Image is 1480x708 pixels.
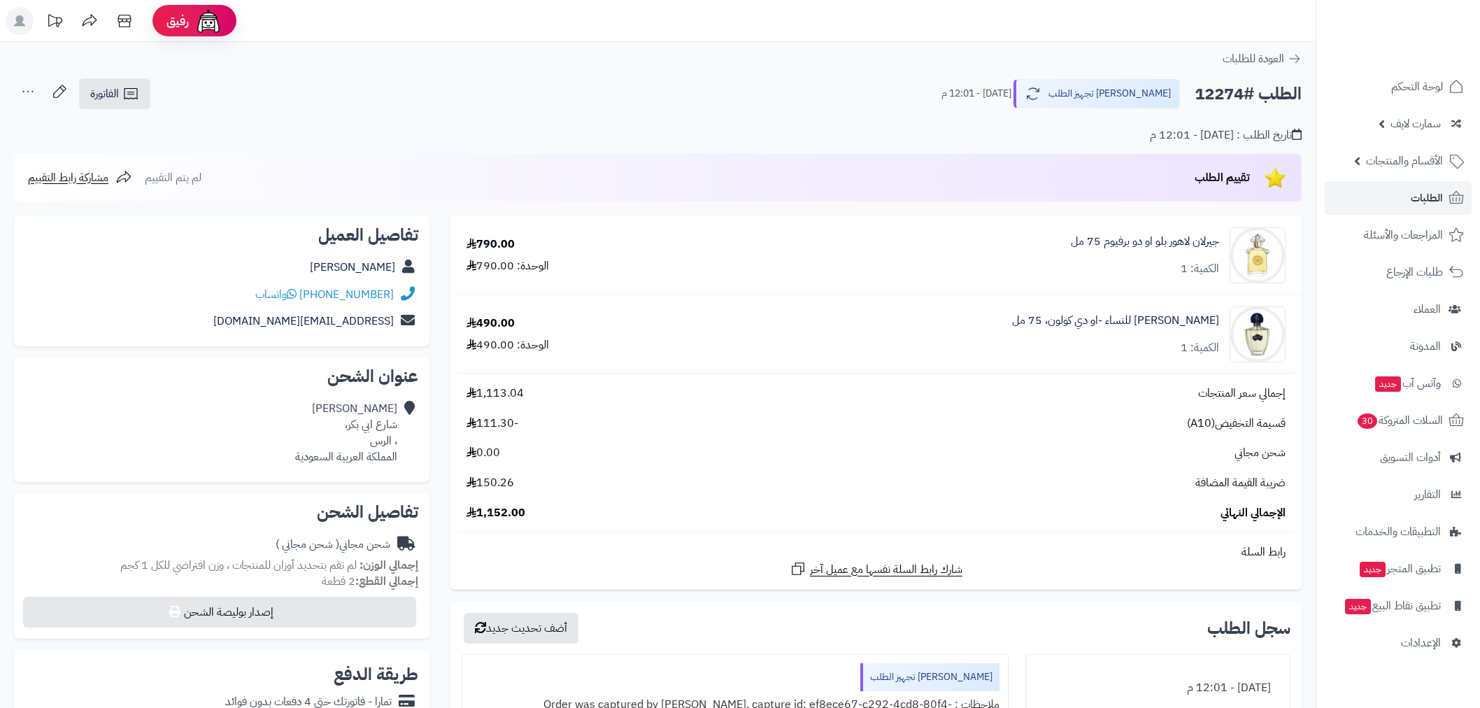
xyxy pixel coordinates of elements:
[467,258,549,274] div: الوحدة: 790.00
[1150,127,1302,143] div: تاريخ الطلب : [DATE] - 12:01 م
[194,7,222,35] img: ai-face.png
[25,368,418,385] h2: عنوان الشحن
[1358,559,1441,579] span: تطبيق المتجر
[1034,674,1281,702] div: [DATE] - 12:01 م
[1360,562,1386,577] span: جديد
[1414,485,1441,504] span: التقارير
[1380,448,1441,467] span: أدوات التسويق
[1414,299,1441,319] span: العملاء
[1325,404,1472,437] a: السلات المتروكة30
[810,562,962,578] span: شارك رابط السلة نفسها مع عميل آخر
[467,236,515,253] div: 790.00
[1195,80,1302,108] h2: الطلب #12274
[1325,367,1472,400] a: وآتس آبجديد
[1223,50,1302,67] a: العودة للطلبات
[322,573,418,590] small: 2 قطعة
[145,169,201,186] span: لم يتم التقييم
[1013,79,1180,108] button: [PERSON_NAME] تجهيز الطلب
[1325,589,1472,623] a: تطبيق نقاط البيعجديد
[860,663,999,691] div: [PERSON_NAME] تجهيز الطلب
[1385,39,1467,69] img: logo-2.png
[1401,633,1441,653] span: الإعدادات
[28,169,132,186] a: مشاركة رابط التقييم
[276,536,339,553] span: ( شحن مجاني )
[1325,218,1472,252] a: المراجعات والأسئلة
[1344,596,1441,616] span: تطبيق نقاط البيع
[1012,313,1219,329] a: [PERSON_NAME] للنساء -او دي كولون، 75 مل
[1411,188,1443,208] span: الطلبات
[1230,306,1285,362] img: 1674056372-33464702597752-90x90.jpg
[456,544,1296,560] div: رابط السلة
[1325,181,1472,215] a: الطلبات
[464,613,578,644] button: أضف تحديث جديد
[1195,475,1286,491] span: ضريبة القيمة المضافة
[1325,255,1472,289] a: طلبات الإرجاع
[25,504,418,521] h2: تفاصيل الشحن
[90,85,119,102] span: الفاتورة
[1410,337,1441,356] span: المدونة
[334,666,418,683] h2: طريقة الدفع
[299,286,394,303] a: [PHONE_NUMBER]
[37,7,72,38] a: تحديثات المنصة
[1325,626,1472,660] a: الإعدادات
[790,560,962,578] a: شارك رابط السلة نفسها مع عميل آخر
[467,385,524,402] span: 1,113.04
[1234,445,1286,461] span: شحن مجاني
[1195,169,1250,186] span: تقييم الطلب
[1345,599,1371,614] span: جديد
[1198,385,1286,402] span: إجمالي سعر المنتجات
[355,573,418,590] strong: إجمالي القطع:
[1391,77,1443,97] span: لوحة التحكم
[276,537,390,553] div: شحن مجاني
[295,401,397,465] div: [PERSON_NAME] شارع ابي بكر، ، الرس المملكة العربية السعودية
[1325,292,1472,326] a: العملاء
[166,13,189,29] span: رفيق
[467,316,515,332] div: 490.00
[467,416,518,432] span: -111.30
[467,337,549,353] div: الوحدة: 490.00
[1223,50,1284,67] span: العودة للطلبات
[255,286,297,303] a: واتساب
[1325,552,1472,586] a: تطبيق المتجرجديد
[941,87,1011,101] small: [DATE] - 12:01 م
[1325,330,1472,363] a: المدونة
[360,557,418,574] strong: إجمالي الوزن:
[28,169,108,186] span: مشاركة رابط التقييم
[1386,262,1443,282] span: طلبات الإرجاع
[1374,374,1441,393] span: وآتس آب
[79,78,150,109] a: الفاتورة
[467,475,514,491] span: 150.26
[1356,411,1443,430] span: السلات المتروكة
[1325,515,1472,548] a: التطبيقات والخدمات
[1207,620,1290,637] h3: سجل الطلب
[1325,478,1472,511] a: التقارير
[1325,441,1472,474] a: أدوات التسويق
[1366,151,1443,171] span: الأقسام والمنتجات
[467,505,525,521] span: 1,152.00
[1358,413,1377,429] span: 30
[310,259,395,276] a: [PERSON_NAME]
[1221,505,1286,521] span: الإجمالي النهائي
[1181,261,1219,277] div: الكمية: 1
[1325,70,1472,104] a: لوحة التحكم
[1364,225,1443,245] span: المراجعات والأسئلة
[1230,227,1285,283] img: 3346470260542-guerlain-guerlain-l_heure-bleue-_w_-edp-75-ml-1-90x90.jpg
[25,227,418,243] h2: تفاصيل العميل
[467,445,500,461] span: 0.00
[1181,340,1219,356] div: الكمية: 1
[23,597,416,628] button: إصدار بوليصة الشحن
[213,313,394,330] a: [EMAIL_ADDRESS][DOMAIN_NAME]
[120,557,357,574] span: لم تقم بتحديد أوزان للمنتجات ، وزن افتراضي للكل 1 كجم
[1187,416,1286,432] span: قسيمة التخفيض(A10)
[1071,234,1219,250] a: جيرلان لاهور بلو او دو برفيوم 75 مل
[1390,114,1441,134] span: سمارت لايف
[1375,376,1401,392] span: جديد
[1356,522,1441,541] span: التطبيقات والخدمات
